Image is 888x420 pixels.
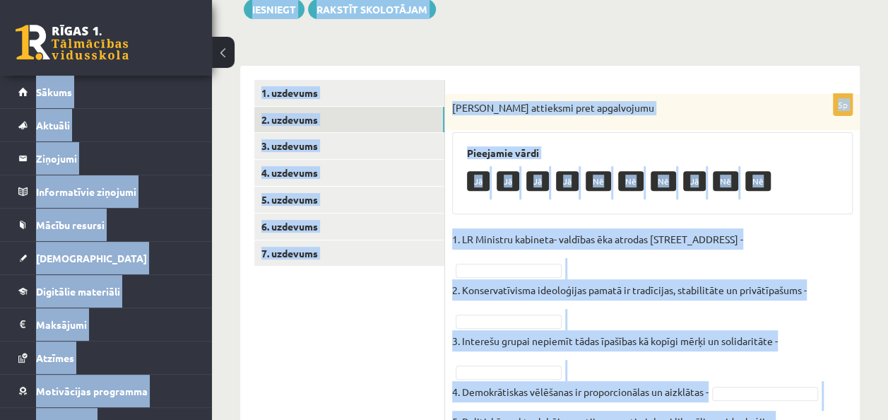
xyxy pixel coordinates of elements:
p: Jā [683,171,706,191]
span: [DEMOGRAPHIC_DATA] [36,252,147,264]
span: Digitālie materiāli [36,285,120,298]
a: Informatīvie ziņojumi [18,175,194,208]
p: Nē [586,171,611,191]
a: Aktuāli [18,109,194,141]
p: Jā [467,171,490,191]
p: Jā [556,171,579,191]
a: Rīgas 1. Tālmācības vidusskola [16,25,129,60]
a: 2. uzdevums [254,107,444,133]
a: 3. uzdevums [254,133,444,159]
p: Nē [745,171,771,191]
p: 3. Interešu grupai nepiemīt tādas īpašības kā kopīgi mērķi un solidaritāte - [452,330,778,351]
p: [PERSON_NAME] attieksmi pret apgalvojumu [452,101,782,115]
a: Maksājumi [18,308,194,341]
a: Motivācijas programma [18,375,194,407]
p: Jā [497,171,519,191]
legend: Informatīvie ziņojumi [36,175,194,208]
p: Nē [713,171,738,191]
a: [DEMOGRAPHIC_DATA] [18,242,194,274]
a: Sākums [18,76,194,108]
a: 6. uzdevums [254,214,444,240]
span: Aktuāli [36,119,70,132]
p: Jā [526,171,549,191]
span: Sākums [36,86,72,98]
h3: Pieejamie vārdi [467,147,838,159]
p: Nē [651,171,676,191]
a: Atzīmes [18,342,194,374]
a: Ziņojumi [18,142,194,175]
a: 4. uzdevums [254,160,444,186]
a: Mācību resursi [18,209,194,241]
p: 4. Demokrātiskas vēlēšanas ir proporcionālas un aizklātas - [452,381,709,402]
p: 5p [833,93,853,116]
a: 7. uzdevums [254,240,444,267]
p: 1. LR Ministru kabineta- valdības ēka atrodas [STREET_ADDRESS] - [452,228,743,250]
p: 2. Konservatīvisma ideoloģijas pamatā ir tradīcijas, stabilitāte un privātīpašums - [452,279,807,301]
legend: Ziņojumi [36,142,194,175]
legend: Maksājumi [36,308,194,341]
p: Nē [618,171,644,191]
span: Atzīmes [36,351,74,364]
span: Motivācijas programma [36,385,148,397]
span: Mācību resursi [36,218,105,231]
a: 5. uzdevums [254,187,444,213]
a: Digitālie materiāli [18,275,194,308]
a: 1. uzdevums [254,80,444,106]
